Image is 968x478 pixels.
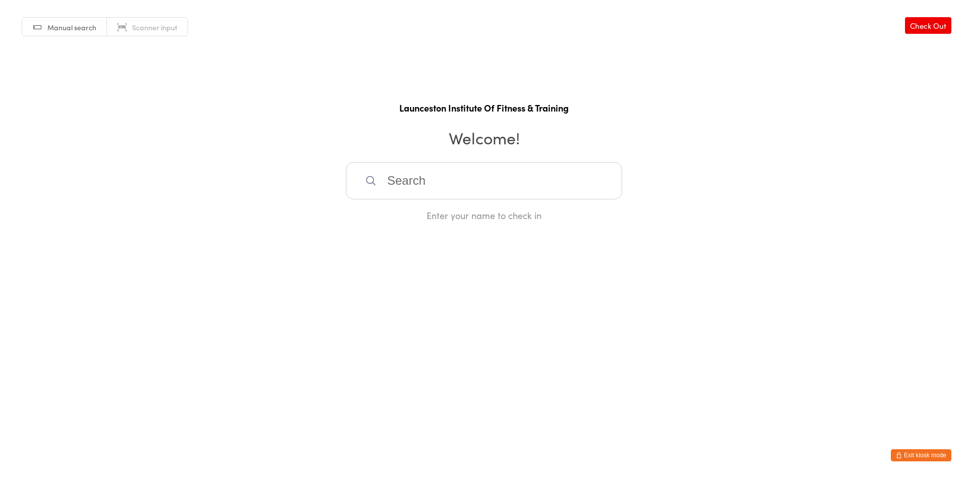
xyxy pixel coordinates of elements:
span: Scanner input [132,22,177,32]
button: Exit kiosk mode [891,449,951,461]
a: Check Out [905,17,951,34]
h1: Launceston Institute Of Fitness & Training [10,101,958,114]
span: Manual search [47,22,96,32]
input: Search [346,162,622,199]
div: Enter your name to check in [346,209,622,222]
h2: Welcome! [10,126,958,149]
